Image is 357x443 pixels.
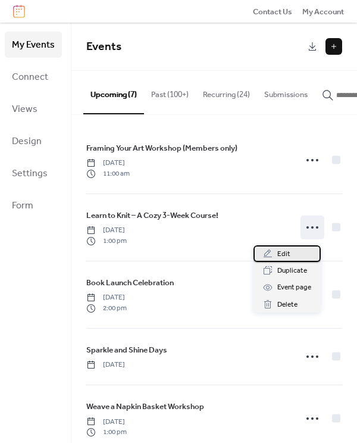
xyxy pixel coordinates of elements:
[12,68,48,87] span: Connect
[12,132,42,151] span: Design
[86,360,125,370] span: [DATE]
[86,344,167,356] span: Sparkle and Shine Days
[5,32,62,58] a: My Events
[12,36,55,55] span: My Events
[144,71,196,113] button: Past (100+)
[5,96,62,122] a: Views
[86,303,127,314] span: 2:00 pm
[86,210,218,221] span: Learn to Knit – A Cozy 3-Week Course!
[86,142,237,154] span: Framing Your Art Workshop (Members only)
[13,5,25,18] img: logo
[277,282,311,294] span: Event page
[277,299,297,311] span: Delete
[86,276,174,289] a: Book Launch Celebration
[86,225,127,236] span: [DATE]
[86,158,130,169] span: [DATE]
[86,400,204,413] a: Weave a Napkin Basket Workshop
[86,417,127,428] span: [DATE]
[86,142,237,155] a: Framing Your Art Workshop (Members only)
[5,160,62,186] a: Settings
[86,427,127,438] span: 1:00 pm
[5,128,62,154] a: Design
[196,71,257,113] button: Recurring (24)
[277,248,290,260] span: Edit
[5,192,62,219] a: Form
[86,169,130,179] span: 11:00 am
[86,344,167,357] a: Sparkle and Shine Days
[302,5,344,17] a: My Account
[5,64,62,90] a: Connect
[86,277,174,289] span: Book Launch Celebration
[86,209,218,222] a: Learn to Knit – A Cozy 3-Week Course!
[86,292,127,303] span: [DATE]
[253,5,292,17] a: Contact Us
[86,36,121,58] span: Events
[257,71,315,113] button: Submissions
[277,265,307,277] span: Duplicate
[302,6,344,18] span: My Account
[12,164,48,183] span: Settings
[12,196,33,216] span: Form
[86,236,127,247] span: 1:00 pm
[12,100,37,119] span: Views
[83,71,144,114] button: Upcoming (7)
[253,6,292,18] span: Contact Us
[86,401,204,413] span: Weave a Napkin Basket Workshop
